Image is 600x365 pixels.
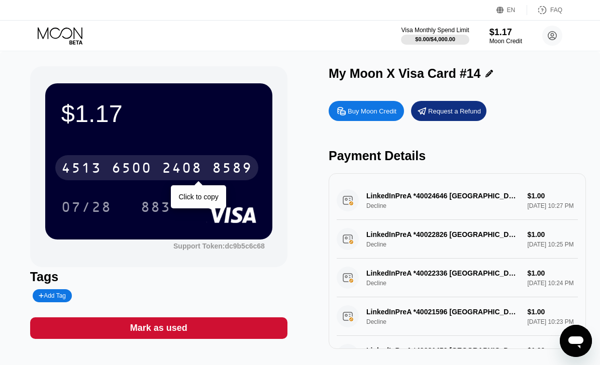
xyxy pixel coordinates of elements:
[489,27,522,45] div: $1.17Moon Credit
[401,27,469,34] div: Visa Monthly Spend Limit
[61,99,256,128] div: $1.17
[212,161,252,177] div: 8589
[428,107,481,115] div: Request a Refund
[178,193,218,201] div: Click to copy
[329,101,404,121] div: Buy Moon Credit
[496,5,527,15] div: EN
[507,7,516,14] div: EN
[550,7,562,14] div: FAQ
[33,289,72,302] div: Add Tag
[30,317,287,339] div: Mark as used
[489,38,522,45] div: Moon Credit
[415,36,455,42] div: $0.00 / $4,000.00
[61,161,102,177] div: 4513
[329,149,586,163] div: Payment Details
[329,66,480,81] div: My Moon X Visa Card #14
[133,194,178,219] div: 883
[112,161,152,177] div: 6500
[173,242,265,250] div: Support Token: dc9b5c6c68
[61,200,112,216] div: 07/28
[30,270,287,284] div: Tags
[54,194,119,219] div: 07/28
[55,155,258,180] div: 4513650024088589
[348,107,396,115] div: Buy Moon Credit
[411,101,486,121] div: Request a Refund
[560,325,592,357] iframe: Button to launch messaging window
[162,161,202,177] div: 2408
[39,292,66,299] div: Add Tag
[173,242,265,250] div: Support Token:dc9b5c6c68
[130,322,187,334] div: Mark as used
[527,5,562,15] div: FAQ
[401,27,469,45] div: Visa Monthly Spend Limit$0.00/$4,000.00
[489,27,522,38] div: $1.17
[141,200,171,216] div: 883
